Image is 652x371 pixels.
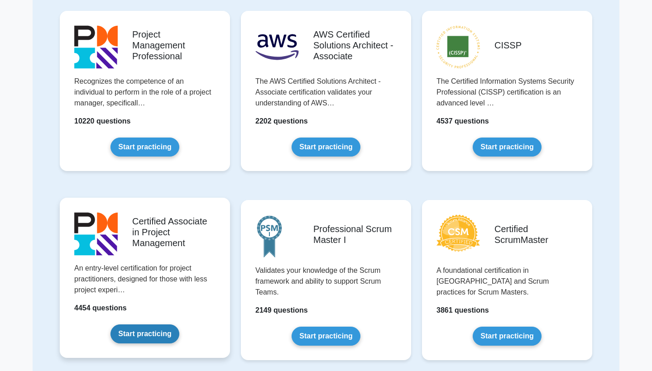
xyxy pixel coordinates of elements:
[292,138,360,157] a: Start practicing
[292,327,360,346] a: Start practicing
[473,327,541,346] a: Start practicing
[473,138,541,157] a: Start practicing
[110,324,179,343] a: Start practicing
[110,138,179,157] a: Start practicing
